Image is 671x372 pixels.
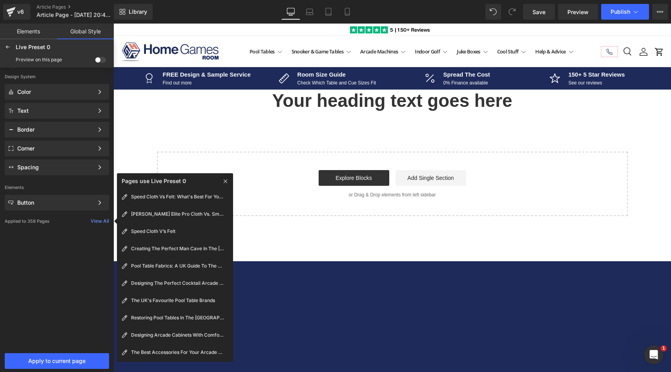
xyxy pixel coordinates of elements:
[129,8,147,15] span: Library
[131,263,225,269] span: Pool Table Fabrics: A UK Guide To The Heart Of The Game
[660,345,667,352] span: 1
[319,4,338,20] a: Tablet
[17,126,93,133] div: Border
[558,4,598,20] a: Preview
[17,89,93,95] div: Color
[114,4,153,20] a: New Library
[611,9,630,15] span: Publish
[131,211,225,217] span: [PERSON_NAME] Elite Pro Cloth Vs. Smart Cloth: A Comprehensive Comparison
[652,4,668,20] button: More
[567,8,589,16] span: Preview
[644,345,663,364] iframe: Intercom live chat
[131,194,225,200] span: Speed Cloth Vs Felt: What's Best For Your UK Pool Table?
[17,164,93,170] div: Spacing
[17,200,93,206] div: Button
[131,280,225,286] span: Designing The Perfect Cocktail Arcade Machine For Social Gatherings
[91,218,109,224] div: View All
[16,7,26,17] div: v6
[16,44,50,51] span: Live Preset 0
[17,108,93,114] div: Text
[17,145,93,152] div: Corner
[3,4,30,20] a: v6
[601,4,649,20] button: Publish
[131,297,215,304] span: The UK's Favourite Pool Table Brands
[485,4,501,20] button: Undo
[300,4,319,20] a: Laptop
[36,12,112,18] span: Article Page - [DATE] 20:44:18
[504,4,520,20] button: Redo
[36,4,127,10] a: Article Pages
[131,228,175,235] span: Speed Cloth V’s Felt
[9,358,104,364] span: Apply to current page
[131,315,225,321] span: Restoring Pool Tables In The [GEOGRAPHIC_DATA]: Breathing New Life Into Time-Honoured Pieces
[16,57,62,62] div: Preview on this page
[281,4,300,20] a: Desktop
[131,349,225,356] span: The Best Accessories For Your Arcade Machine
[131,332,225,338] span: Designing Arcade Cabinets With Comfort In Mind
[5,218,91,224] p: Applied to 358 Pages
[532,8,545,16] span: Save
[120,176,221,186] div: Pages use Live Preset 0
[5,353,109,369] button: Apply to current page
[131,246,225,252] span: Creating The Perfect Man Cave In The [GEOGRAPHIC_DATA]
[57,24,114,39] a: Global Style
[338,4,357,20] a: Mobile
